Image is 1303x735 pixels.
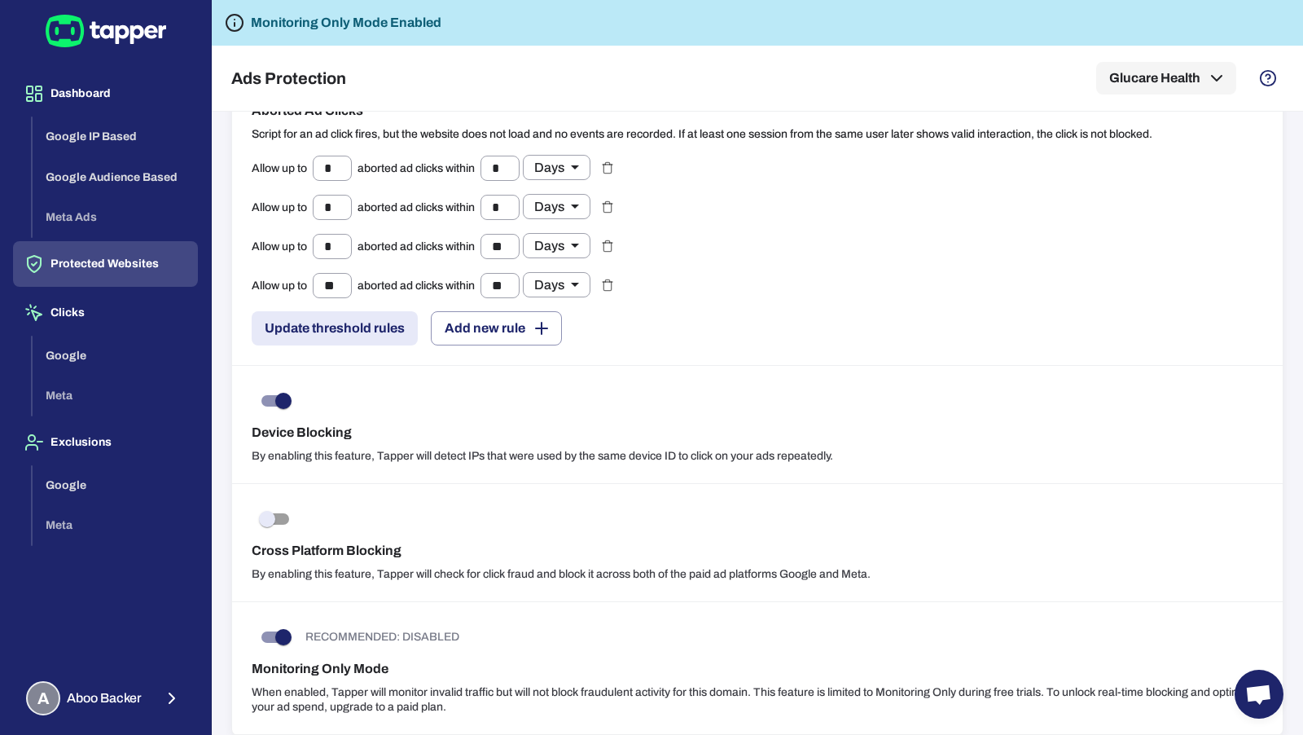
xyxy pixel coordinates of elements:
a: Google [33,477,198,491]
h6: Monitoring Only Mode Enabled [251,13,441,33]
div: Allow up to aborted ad clicks within [252,272,590,298]
p: By enabling this feature, Tapper will check for click fraud and block it across both of the paid ... [252,567,1263,582]
button: Google [33,336,198,376]
span: Aboo Backer [67,690,142,706]
button: Update threshold rules [252,311,418,345]
div: Allow up to aborted ad clicks within [252,155,590,181]
div: Allow up to aborted ad clicks within [252,233,590,259]
button: Add new rule [431,311,562,345]
h6: Cross Platform Blocking [252,541,1263,561]
div: Days [523,272,590,297]
h5: Ads Protection [231,68,346,88]
div: A [26,681,60,715]
a: Google [33,347,198,361]
div: Days [523,233,590,258]
a: Clicks [13,305,198,319]
div: Days [523,155,590,180]
p: When enabled, Tapper will monitor invalid traffic but will not block fraudulent activity for this... [252,685,1263,715]
button: Google Audience Based [33,157,198,198]
h6: Monitoring Only Mode [252,659,1263,679]
button: Protected Websites [13,241,198,287]
button: Glucare Health [1096,62,1236,95]
div: Days [523,194,590,219]
div: Open chat [1235,670,1283,719]
button: Google IP Based [33,117,198,157]
button: Dashboard [13,71,198,117]
div: Allow up to aborted ad clicks within [252,194,590,220]
a: Google Audience Based [33,169,198,183]
svg: Tapper is not blocking any fraudulent activity for this domain [225,13,244,33]
h6: Device Blocking [252,423,1263,442]
p: By enabling this feature, Tapper will detect IPs that were used by the same device ID to click on... [252,449,1263,464]
button: Google [33,465,198,506]
a: Google IP Based [33,129,198,143]
button: AAboo Backer [13,675,198,722]
p: Script for an ad click fires, but the website does not load and no events are recorded. If at lea... [252,127,1152,142]
a: Protected Websites [13,256,198,270]
a: Exclusions [13,434,198,448]
a: Dashboard [13,86,198,99]
button: Exclusions [13,420,198,465]
button: Clicks [13,290,198,336]
p: RECOMMENDED: DISABLED [305,630,459,645]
